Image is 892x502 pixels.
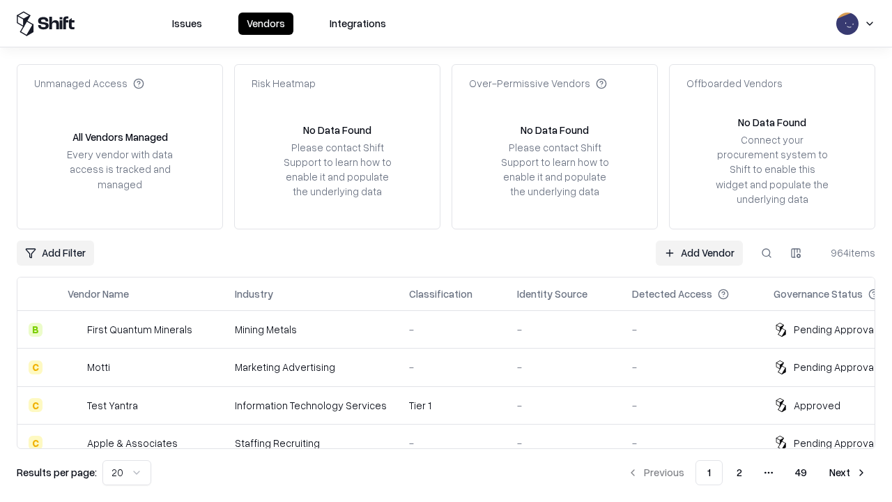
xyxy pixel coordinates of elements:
div: Over-Permissive Vendors [469,76,607,91]
div: C [29,398,43,412]
div: Identity Source [517,287,587,301]
div: Please contact Shift Support to learn how to enable it and populate the underlying data [279,140,395,199]
div: Risk Heatmap [252,76,316,91]
div: Test Yantra [87,398,138,413]
div: Staffing Recruiting [235,436,387,450]
div: - [517,436,610,450]
div: - [409,436,495,450]
div: Pending Approval [794,360,876,374]
div: No Data Found [738,115,806,130]
div: Mining Metals [235,322,387,337]
button: 49 [784,460,818,485]
div: 964 items [820,245,875,260]
div: C [29,360,43,374]
div: - [632,398,751,413]
img: Test Yantra [68,398,82,412]
nav: pagination [619,460,875,485]
div: Motti [87,360,110,374]
a: Add Vendor [656,241,743,266]
p: Results per page: [17,465,97,480]
div: B [29,323,43,337]
div: - [517,360,610,374]
button: Issues [164,13,210,35]
div: - [517,322,610,337]
div: Connect your procurement system to Shift to enable this widget and populate the underlying data [714,132,830,206]
div: No Data Found [303,123,371,137]
div: Detected Access [632,287,712,301]
div: Governance Status [774,287,863,301]
div: C [29,436,43,450]
div: Approved [794,398,840,413]
button: 1 [695,460,723,485]
div: Pending Approval [794,322,876,337]
div: Apple & Associates [87,436,178,450]
div: Tier 1 [409,398,495,413]
img: Motti [68,360,82,374]
button: Vendors [238,13,293,35]
img: First Quantum Minerals [68,323,82,337]
button: Next [821,460,875,485]
div: - [632,436,751,450]
div: Information Technology Services [235,398,387,413]
div: Unmanaged Access [34,76,144,91]
div: - [409,360,495,374]
div: First Quantum Minerals [87,322,192,337]
div: No Data Found [521,123,589,137]
button: Integrations [321,13,394,35]
img: Apple & Associates [68,436,82,450]
div: - [632,360,751,374]
div: Pending Approval [794,436,876,450]
div: Every vendor with data access is tracked and managed [62,147,178,191]
div: Please contact Shift Support to learn how to enable it and populate the underlying data [497,140,613,199]
div: - [517,398,610,413]
div: Offboarded Vendors [686,76,783,91]
button: 2 [725,460,753,485]
div: Industry [235,287,273,301]
div: Classification [409,287,472,301]
div: - [632,322,751,337]
button: Add Filter [17,241,94,266]
div: - [409,322,495,337]
div: Marketing Advertising [235,360,387,374]
div: All Vendors Managed [72,130,168,144]
div: Vendor Name [68,287,129,301]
